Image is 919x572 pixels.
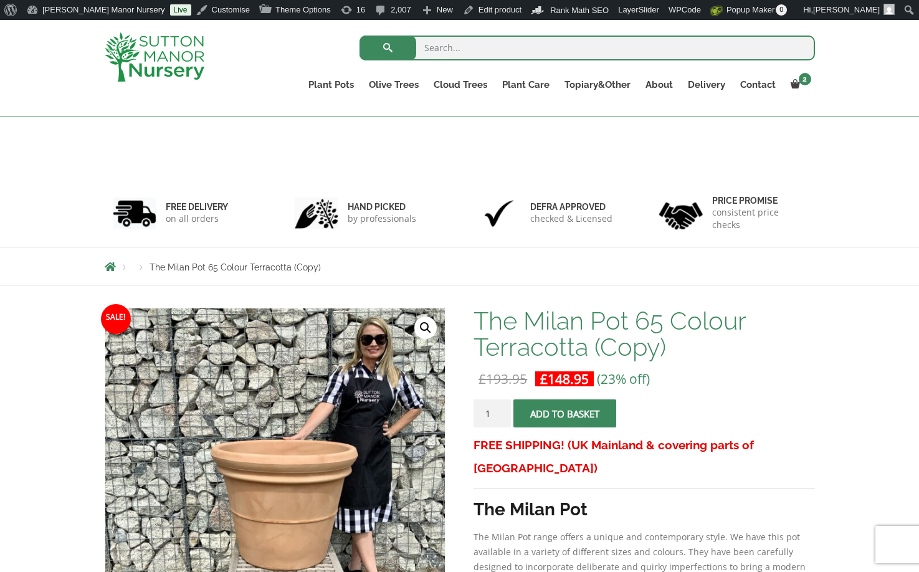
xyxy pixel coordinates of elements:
[799,73,811,85] span: 2
[166,201,228,212] h6: FREE DELIVERY
[474,434,814,480] h3: FREE SHIPPING! (UK Mainland & covering parts of [GEOGRAPHIC_DATA])
[557,76,638,93] a: Topiary&Other
[479,370,486,388] span: £
[348,212,416,225] p: by professionals
[680,76,733,93] a: Delivery
[474,499,588,520] strong: The Milan Pot
[105,32,204,82] img: logo
[477,198,521,229] img: 3.jpg
[426,76,495,93] a: Cloud Trees
[597,370,650,388] span: (23% off)
[170,4,191,16] a: Live
[550,6,609,15] span: Rank Math SEO
[105,262,815,272] nav: Breadcrumbs
[414,317,437,339] a: View full-screen image gallery
[361,76,426,93] a: Olive Trees
[638,76,680,93] a: About
[166,212,228,225] p: on all orders
[659,194,703,232] img: 4.jpg
[360,36,815,60] input: Search...
[540,370,589,388] bdi: 148.95
[348,201,416,212] h6: hand picked
[113,198,156,229] img: 1.jpg
[495,76,557,93] a: Plant Care
[474,308,814,360] h1: The Milan Pot 65 Colour Terracotta (Copy)
[530,212,612,225] p: checked & Licensed
[776,4,787,16] span: 0
[813,5,880,14] span: [PERSON_NAME]
[295,198,338,229] img: 2.jpg
[474,399,511,427] input: Product quantity
[101,304,131,334] span: Sale!
[301,76,361,93] a: Plant Pots
[530,201,612,212] h6: Defra approved
[712,206,807,231] p: consistent price checks
[479,370,527,388] bdi: 193.95
[733,76,783,93] a: Contact
[513,399,616,427] button: Add to basket
[540,370,548,388] span: £
[712,195,807,206] h6: Price promise
[150,262,321,272] span: The Milan Pot 65 Colour Terracotta (Copy)
[783,76,815,93] a: 2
